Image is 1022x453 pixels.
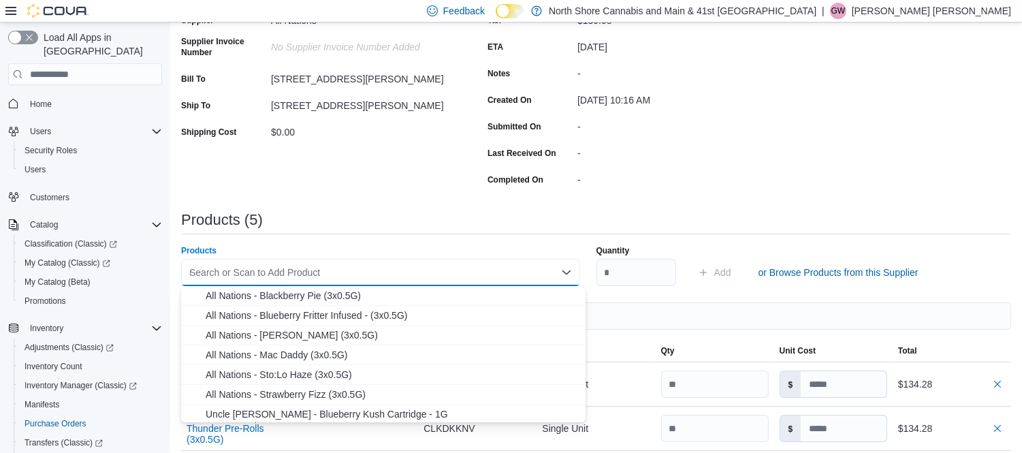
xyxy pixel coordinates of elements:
[25,95,162,112] span: Home
[14,292,167,311] button: Promotions
[758,266,919,279] span: or Browse Products from this Supplier
[25,257,110,268] span: My Catalog (Classic)
[187,412,294,445] button: All Nations - Tropic Thunder Pre-Rolls (3x0.5G)
[537,371,655,398] div: Single Unit
[25,361,82,372] span: Inventory Count
[181,405,586,424] button: Uncle Bob - Blueberry Kush Cartridge - 1G
[181,286,586,306] button: All Nations - Blackberry Pie (3x0.5G)
[19,396,65,413] a: Manifests
[19,255,116,271] a: My Catalog (Classic)
[25,217,162,233] span: Catalog
[25,123,162,140] span: Users
[898,376,1006,392] div: $134.28
[577,169,760,185] div: -
[443,4,485,18] span: Feedback
[206,407,577,421] span: Uncle [PERSON_NAME] - Blueberry Kush Cartridge - 1G
[549,3,816,19] p: North Shore Cannabis and Main & 41st [GEOGRAPHIC_DATA]
[14,357,167,376] button: Inventory Count
[181,385,586,405] button: All Nations - Strawberry Fizz (3x0.5G)
[488,42,503,52] label: ETA
[25,399,59,410] span: Manifests
[206,388,577,401] span: All Nations - Strawberry Fizz (3x0.5G)
[25,96,57,112] a: Home
[488,68,510,79] label: Notes
[19,161,162,178] span: Users
[181,212,263,228] h3: Products (5)
[19,339,119,356] a: Adjustments (Classic)
[25,342,114,353] span: Adjustments (Classic)
[271,36,453,52] div: No Supplier Invoice Number added
[852,3,1011,19] p: [PERSON_NAME] [PERSON_NAME]
[181,345,586,365] button: All Nations - Mac Daddy (3x0.5G)
[38,31,162,58] span: Load All Apps in [GEOGRAPHIC_DATA]
[19,142,162,159] span: Security Roles
[19,377,162,394] span: Inventory Manager (Classic)
[496,18,496,19] span: Dark Mode
[19,274,96,290] a: My Catalog (Beta)
[898,345,917,356] span: Total
[14,395,167,414] button: Manifests
[19,274,162,290] span: My Catalog (Beta)
[19,255,162,271] span: My Catalog (Classic)
[25,277,91,287] span: My Catalog (Beta)
[753,259,924,286] button: or Browse Products from this Supplier
[19,396,162,413] span: Manifests
[488,148,556,159] label: Last Received On
[3,93,167,113] button: Home
[774,340,893,362] button: Unit Cost
[661,345,675,356] span: Qty
[271,121,453,138] div: $0.00
[19,161,51,178] a: Users
[780,371,801,397] label: $
[271,95,453,111] div: [STREET_ADDRESS][PERSON_NAME]
[14,253,167,272] a: My Catalog (Classic)
[424,420,475,437] span: CLKDKKNV
[714,266,731,279] span: Add
[19,236,123,252] a: Classification (Classic)
[3,122,167,141] button: Users
[25,418,86,429] span: Purchase Orders
[181,326,586,345] button: All Nations - Lemon Gelato (3x0.5G)
[14,414,167,433] button: Purchase Orders
[25,189,75,206] a: Customers
[14,234,167,253] a: Classification (Classic)
[25,320,162,337] span: Inventory
[25,437,103,448] span: Transfers (Classic)
[596,245,630,256] label: Quantity
[25,145,77,156] span: Security Roles
[25,296,66,307] span: Promotions
[30,192,69,203] span: Customers
[19,377,142,394] a: Inventory Manager (Classic)
[25,164,46,175] span: Users
[19,416,92,432] a: Purchase Orders
[19,435,162,451] span: Transfers (Classic)
[181,306,586,326] button: All Nations - Blueberry Fritter Infused - (3x0.5G)
[496,4,524,18] input: Dark Mode
[830,3,846,19] div: Griffin Wright
[19,435,108,451] a: Transfers (Classic)
[488,174,543,185] label: Completed On
[19,358,162,375] span: Inventory Count
[19,293,71,309] a: Promotions
[206,348,577,362] span: All Nations - Mac Daddy (3x0.5G)
[577,116,760,132] div: -
[3,319,167,338] button: Inventory
[181,365,586,385] button: All Nations - Sto:Lo Haze (3x0.5G)
[577,63,760,79] div: -
[14,433,167,452] a: Transfers (Classic)
[3,187,167,207] button: Customers
[577,36,760,52] div: [DATE]
[19,358,88,375] a: Inventory Count
[561,267,572,278] button: Close list of options
[25,238,117,249] span: Classification (Classic)
[30,126,51,137] span: Users
[831,3,845,19] span: GW
[19,293,162,309] span: Promotions
[206,368,577,381] span: All Nations - Sto:Lo Haze (3x0.5G)
[488,95,532,106] label: Created On
[25,217,63,233] button: Catalog
[271,68,453,84] div: [STREET_ADDRESS][PERSON_NAME]
[3,215,167,234] button: Catalog
[537,415,655,442] div: Single Unit
[206,289,577,302] span: All Nations - Blackberry Pie (3x0.5G)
